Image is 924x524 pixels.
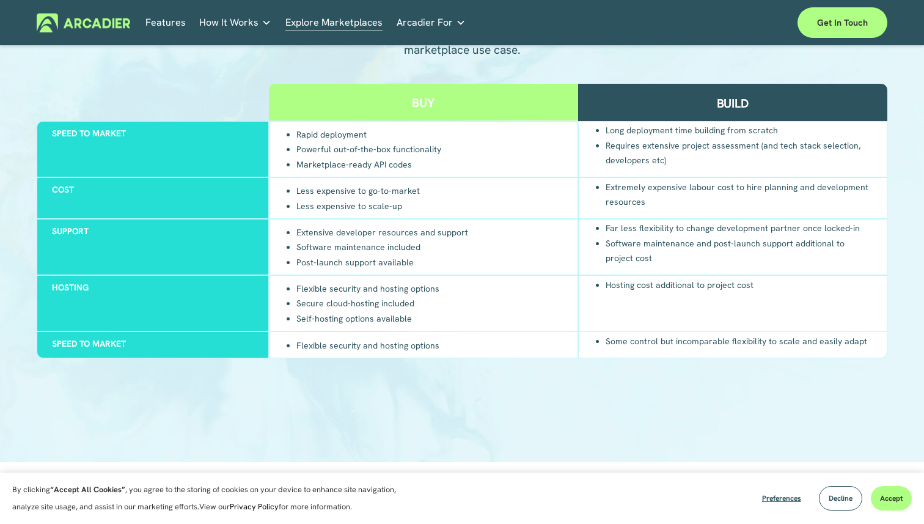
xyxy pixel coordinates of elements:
li: Marketplace-ready API codes [296,157,441,172]
p: By clicking , you agree to the storing of cookies on your device to enhance site navigation, anal... [12,481,409,515]
a: Privacy Policy [230,501,279,512]
a: Features [145,13,186,32]
h3: Support [52,224,253,237]
li: Extremely expensive labour cost to hire planning and development resources [606,179,872,209]
strong: “Accept All Cookies” [50,484,125,495]
li: Rapid deployment [296,127,441,142]
li: Flexible security and hosting options [296,281,439,296]
a: Explore Marketplaces [285,13,383,32]
span: Decline [829,493,853,503]
li: Less expensive to scale-up [296,198,420,213]
a: folder dropdown [199,13,271,32]
li: Requires extensive project assessment (and tech stack selection, developers etc) [606,138,872,168]
h2: Build [717,95,749,111]
iframe: Chat Widget [863,465,924,524]
li: Some control but incomparable flexibility to scale and easily adapt [606,333,867,349]
span: How It Works [199,14,258,31]
li: Less expensive to go-to-market [296,183,420,198]
li: Long deployment time building from scratch [606,123,872,138]
li: Flexible security and hosting options [296,338,439,353]
h3: Cost [52,183,253,196]
a: folder dropdown [397,13,466,32]
li: Software maintenance included [296,240,468,254]
h3: Speed to market [52,127,253,139]
li: Extensive developer resources and support [296,225,468,240]
a: Get in touch [798,7,887,38]
h3: Speed to market [52,337,253,350]
img: Arcadier [37,13,130,32]
span: Arcadier For [397,14,453,31]
li: Secure cloud-hosting included [296,296,439,311]
li: Far less flexibility to change development partner once locked-in [606,221,872,235]
li: Self-hosting options available [296,311,439,326]
li: Post-launch support available [296,254,468,270]
button: Preferences [753,486,810,511]
h2: Buy [412,95,435,111]
button: Decline [819,486,862,511]
span: Preferences [762,493,801,503]
li: Powerful out-of-the-box functionality [296,142,441,157]
h3: Hosting [52,281,253,293]
li: Software maintenance and post-launch support additional to project cost [606,235,872,265]
li: Hosting cost additional to project cost [606,277,754,292]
